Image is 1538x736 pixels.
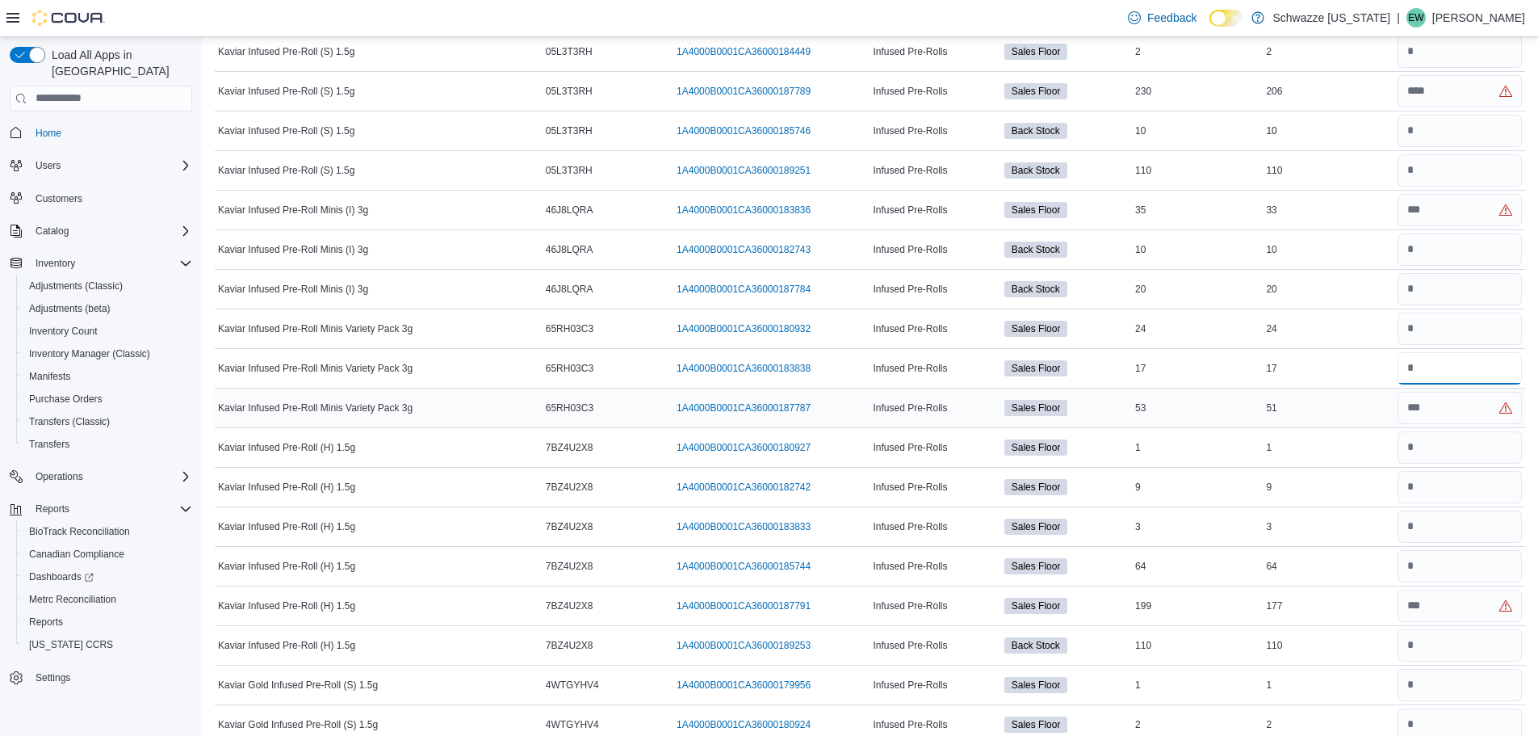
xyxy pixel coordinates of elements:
[1432,8,1525,27] p: [PERSON_NAME]
[218,718,378,731] span: Kaviar Gold Infused Pre-Roll (S) 1.5g
[16,388,199,410] button: Purchase Orders
[29,667,192,688] span: Settings
[36,257,75,270] span: Inventory
[29,467,90,486] button: Operations
[1263,675,1393,695] div: 1
[29,415,110,428] span: Transfers (Classic)
[873,599,947,612] span: Infused Pre-Rolls
[1012,440,1061,455] span: Sales Floor
[1263,240,1393,259] div: 10
[1004,400,1068,416] span: Sales Floor
[3,154,199,177] button: Users
[677,520,811,533] a: 1A4000B0001CA36000183833
[1004,360,1068,376] span: Sales Floor
[1132,82,1263,101] div: 230
[23,344,157,364] a: Inventory Manager (Classic)
[546,481,593,494] span: 7BZ4U2X8
[218,639,355,652] span: Kaviar Infused Pre-Roll (H) 1.5g
[29,347,150,360] span: Inventory Manager (Classic)
[3,252,199,275] button: Inventory
[1004,439,1068,456] span: Sales Floor
[1132,319,1263,339] div: 24
[16,633,199,656] button: [US_STATE] CCRS
[3,187,199,210] button: Customers
[36,671,70,684] span: Settings
[218,520,355,533] span: Kaviar Infused Pre-Roll (H) 1.5g
[23,276,129,296] a: Adjustments (Classic)
[36,192,82,205] span: Customers
[873,362,947,375] span: Infused Pre-Rolls
[873,481,947,494] span: Infused Pre-Rolls
[1263,280,1393,299] div: 20
[29,254,192,273] span: Inventory
[677,283,811,296] a: 1A4000B0001CA36000187784
[1263,319,1393,339] div: 24
[1263,161,1393,180] div: 110
[873,124,947,137] span: Infused Pre-Rolls
[29,616,63,629] span: Reports
[36,470,83,483] span: Operations
[1397,8,1400,27] p: |
[29,156,67,175] button: Users
[29,280,123,292] span: Adjustments (Classic)
[873,85,947,98] span: Infused Pre-Rolls
[1209,10,1243,27] input: Dark Mode
[218,124,354,137] span: Kaviar Infused Pre-Roll (S) 1.5g
[23,590,192,609] span: Metrc Reconciliation
[873,322,947,335] span: Infused Pre-Rolls
[3,666,199,689] button: Settings
[29,438,69,451] span: Transfers
[23,545,131,564] a: Canadian Compliance
[23,635,119,654] a: [US_STATE] CCRS
[677,124,811,137] a: 1A4000B0001CA36000185746
[23,635,192,654] span: Washington CCRS
[677,164,811,177] a: 1A4000B0001CA36000189251
[1132,280,1263,299] div: 20
[23,522,136,541] a: BioTrack Reconciliation
[546,679,599,692] span: 4WTGYHV4
[677,85,811,98] a: 1A4000B0001CA36000187789
[29,156,192,175] span: Users
[1263,715,1393,734] div: 2
[29,499,192,519] span: Reports
[45,47,192,79] span: Load All Apps in [GEOGRAPHIC_DATA]
[1406,8,1426,27] div: Ehren Wood
[218,560,355,573] span: Kaviar Infused Pre-Roll (H) 1.5g
[36,159,61,172] span: Users
[1004,677,1068,693] span: Sales Floor
[23,412,192,431] span: Transfers (Classic)
[29,393,103,406] span: Purchase Orders
[1004,281,1067,297] span: Back Stock
[16,410,199,433] button: Transfers (Classic)
[1004,44,1068,60] span: Sales Floor
[1004,637,1067,654] span: Back Stock
[16,275,199,297] button: Adjustments (Classic)
[23,567,100,587] a: Dashboards
[1263,438,1393,457] div: 1
[1263,596,1393,616] div: 177
[546,283,593,296] span: 46J8LQRA
[873,520,947,533] span: Infused Pre-Rolls
[1132,477,1263,497] div: 9
[546,243,593,256] span: 46J8LQRA
[29,370,70,383] span: Manifests
[29,525,130,538] span: BioTrack Reconciliation
[873,164,947,177] span: Infused Pre-Rolls
[23,344,192,364] span: Inventory Manager (Classic)
[1263,121,1393,141] div: 10
[3,121,199,145] button: Home
[1004,162,1067,179] span: Back Stock
[218,85,354,98] span: Kaviar Infused Pre-Roll (S) 1.5g
[1132,359,1263,378] div: 17
[29,499,76,519] button: Reports
[1263,398,1393,418] div: 51
[1004,242,1067,258] span: Back Stock
[23,545,192,564] span: Canadian Compliance
[677,560,811,573] a: 1A4000B0001CA36000185744
[677,243,811,256] a: 1A4000B0001CA36000182743
[546,362,593,375] span: 65RH03C3
[1263,636,1393,655] div: 110
[546,639,593,652] span: 7BZ4U2X8
[1012,717,1061,732] span: Sales Floor
[218,402,413,414] span: Kaviar Infused Pre-Roll Minis Variety Pack 3g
